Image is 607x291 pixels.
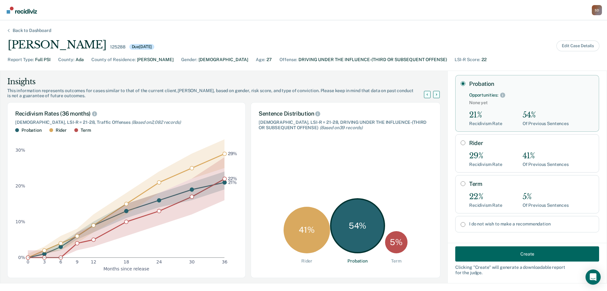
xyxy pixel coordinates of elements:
g: text [228,151,237,185]
div: 5 % [385,231,408,254]
g: x-axis tick label [27,259,227,264]
span: (Based on 2,082 records ) [132,120,181,125]
label: I do not wish to make a recommendation [469,221,594,227]
div: Report Type : [8,56,34,63]
div: Term [391,258,401,264]
div: 125288 [110,44,125,50]
div: Recidivism Rates (36 months) [15,110,238,117]
div: 27 [267,56,272,63]
div: S D [592,5,602,15]
text: 9 [76,259,79,264]
div: County : [58,56,74,63]
div: 29% [469,151,502,161]
div: 5% [523,192,569,201]
text: Months since release [103,266,149,271]
text: 18 [124,259,129,264]
text: 10% [15,219,25,224]
div: This information represents outcomes for cases similar to that of the current client, [PERSON_NAM... [7,88,432,99]
div: 41 % [284,207,330,253]
g: area [28,139,224,257]
div: Of Previous Sentences [523,162,569,167]
div: Ada [76,56,84,63]
div: Of Previous Sentences [523,203,569,208]
button: Edit Case Details [556,41,599,51]
div: Rider [301,258,312,264]
text: 20% [15,183,25,188]
label: Term [469,180,594,187]
div: [DEMOGRAPHIC_DATA] [199,56,248,63]
div: Full PSI [35,56,51,63]
text: 30 [189,259,195,264]
div: 54% [523,111,569,120]
div: Gender : [181,56,197,63]
div: 54 % [330,198,385,253]
text: 21% [228,180,237,185]
div: 22 [481,56,487,63]
div: Opportunities: [469,92,498,98]
text: 24 [156,259,162,264]
div: Clicking " Create " will generate a downloadable report for the judge. [455,265,599,275]
div: Age : [256,56,265,63]
div: Open Intercom Messenger [586,269,601,285]
label: Probation [469,80,594,87]
div: Recidivism Rate [469,121,502,126]
span: (Based on 39 records ) [320,125,363,130]
div: Offense : [279,56,297,63]
div: Probation [21,128,42,133]
div: Recidivism Rate [469,203,502,208]
div: 22% [469,192,502,201]
div: [DEMOGRAPHIC_DATA], LSI-R = 21-28, Traffic Offenses [15,120,238,125]
div: 41% [523,151,569,161]
g: y-axis tick label [15,148,25,260]
span: None yet [469,100,594,105]
div: DRIVING UNDER THE INFLUENCE-(THIRD OR SUBSEQUENT OFFENSE) [298,56,447,63]
div: 21% [469,111,502,120]
label: Rider [469,140,594,147]
text: 0% [18,255,25,260]
div: Of Previous Sentences [523,121,569,126]
div: [PERSON_NAME] [137,56,174,63]
div: [DEMOGRAPHIC_DATA], LSI-R = 21-28, DRIVING UNDER THE INFLUENCE-(THIRD OR SUBSEQUENT OFFENSE) [259,120,432,130]
div: Sentence Distribution [259,110,432,117]
button: Create [455,246,599,262]
text: 22% [228,176,237,181]
text: 0 [27,259,29,264]
text: 6 [59,259,62,264]
text: 3 [43,259,46,264]
div: Recidivism Rate [469,162,502,167]
div: LSI-R Score : [455,56,480,63]
div: Insights [7,77,432,87]
div: County of Residence : [91,56,136,63]
g: dot [26,152,227,259]
div: [PERSON_NAME] [8,38,106,51]
img: Recidiviz [7,7,37,14]
div: Back to Dashboard [5,28,59,33]
text: 36 [222,259,228,264]
text: 29% [228,151,237,156]
div: Term [81,128,91,133]
button: Profile dropdown button [592,5,602,15]
g: x-axis label [103,266,149,271]
text: 30% [15,148,25,153]
div: Rider [56,128,67,133]
div: Due [DATE] [129,44,155,50]
div: Probation [347,258,368,264]
text: 12 [91,259,96,264]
